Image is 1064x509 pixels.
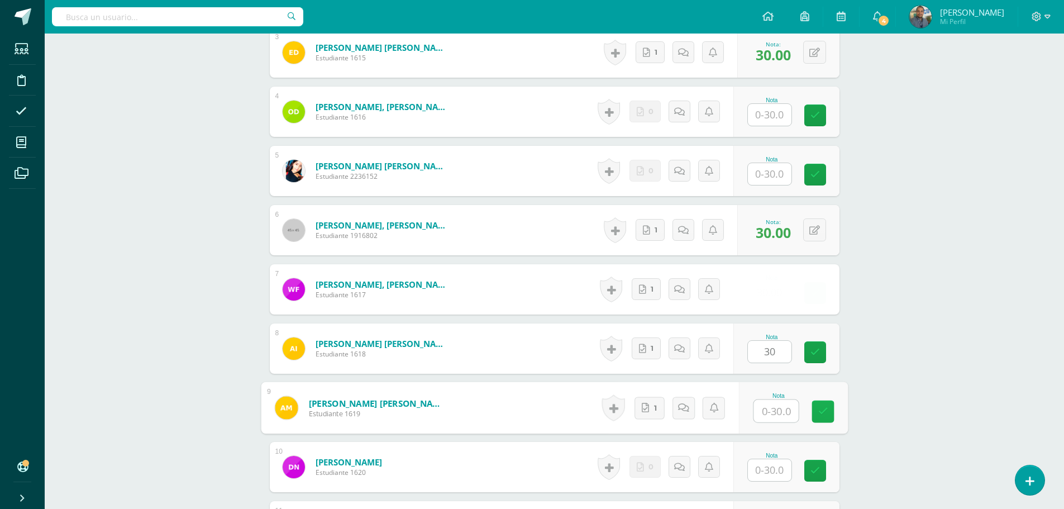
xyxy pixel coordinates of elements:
span: 4 [877,15,890,27]
input: 0-30.0 [748,163,791,185]
input: 0-30.0 [748,341,791,363]
a: 1 [634,397,664,419]
div: Nota: [756,218,791,226]
span: Estudiante 2236152 [316,172,450,181]
input: 0-30.0 [748,459,791,481]
span: Mi Perfil [940,17,1004,26]
input: Busca un usuario... [52,7,303,26]
span: 30.00 [756,223,791,242]
span: Estudiante 1617 [316,290,450,299]
a: [PERSON_NAME], [PERSON_NAME] [316,220,450,231]
span: 1 [651,338,653,359]
img: 45x45 [283,219,305,241]
div: Nota [747,97,796,103]
span: Estudiante 1616 [316,112,450,122]
a: 1 [636,41,665,63]
a: [PERSON_NAME] [316,456,382,468]
div: Nota [747,334,796,340]
span: Estudiante 1619 [308,409,446,419]
img: 8b0cd7cccb0efb6c07eaf6c41a99e78b.png [283,160,305,182]
img: 3503f44bf52e18e39ea83ca7e4ec50e4.png [275,396,298,419]
input: 0-30.0 [748,104,791,126]
span: 1 [655,42,657,63]
span: 0 [648,456,653,477]
span: [PERSON_NAME] [940,7,1004,18]
img: d2bb07bce6b55922eebbb79dedd8ae29.png [283,337,305,360]
span: Estudiante 1618 [316,349,450,359]
span: 1 [655,220,657,240]
div: Nota: [756,40,791,48]
a: [PERSON_NAME] [PERSON_NAME] [316,42,450,53]
img: d6f0e0fc8294f30e16f7c5e2178e4d9f.png [909,6,932,28]
a: [PERSON_NAME] [PERSON_NAME] [316,160,450,172]
a: 1 [632,278,661,300]
img: e5f38072c67f319b099a5371772828b0.png [283,41,305,64]
a: [PERSON_NAME] [PERSON_NAME] [308,397,446,409]
span: 0 [648,101,653,122]
input: 0-30.0 [748,282,791,303]
span: Estudiante 1916802 [316,231,450,240]
img: d94cb90c9e4e6e9bb69169449fa694f7.png [283,101,305,123]
div: Nota [747,453,796,459]
a: 1 [636,219,665,241]
span: Estudiante 1615 [316,53,450,63]
a: [PERSON_NAME], [PERSON_NAME] [316,279,450,290]
span: 0 [648,160,653,181]
span: 30.00 [756,45,791,64]
span: 1 [653,397,656,418]
a: 1 [632,337,661,359]
span: Estudiante 1620 [316,468,382,477]
div: Nota [747,156,796,163]
img: 86269445620456f5ab5dcc8e490ca6bb.png [283,456,305,478]
a: [PERSON_NAME] [PERSON_NAME] [316,338,450,349]
div: Nota [747,275,796,281]
div: Nota [753,393,804,399]
span: 1 [651,279,653,299]
input: 0-30.0 [753,400,798,422]
a: [PERSON_NAME], [PERSON_NAME] [316,101,450,112]
img: 92038d4968e2ccf456dd82a59e5c763a.png [283,278,305,301]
